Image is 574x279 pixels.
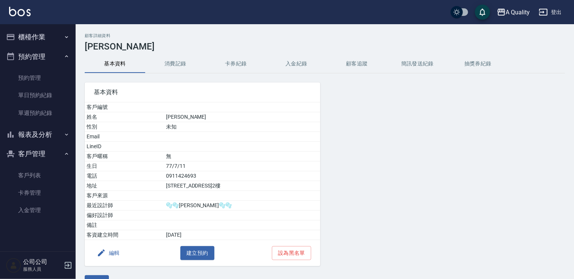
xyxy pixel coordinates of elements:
[85,55,145,73] button: 基本資料
[327,55,387,73] button: 顧客追蹤
[272,246,311,260] button: 設為黑名單
[85,201,164,211] td: 最近設計師
[85,230,164,240] td: 客資建立時間
[94,88,311,96] span: 基本資料
[3,201,73,219] a: 入金管理
[164,181,320,191] td: [STREET_ADDRESS]2樓
[85,132,164,142] td: Email
[85,181,164,191] td: 地址
[164,161,320,171] td: 77/7/11
[85,171,164,181] td: 電話
[3,47,73,67] button: 預約管理
[3,144,73,164] button: 客戶管理
[85,191,164,201] td: 客戶來源
[3,184,73,201] a: 卡券管理
[448,55,508,73] button: 抽獎券紀錄
[85,112,164,122] td: 姓名
[85,122,164,132] td: 性別
[3,27,73,47] button: 櫃檯作業
[85,41,565,52] h3: [PERSON_NAME]
[3,69,73,87] a: 預約管理
[85,102,164,112] td: 客戶編號
[85,152,164,161] td: 客戶暱稱
[494,5,533,20] button: A Quality
[85,211,164,220] td: 偏好設計師
[164,201,320,211] td: 🫧🫧[PERSON_NAME]🫧🫧
[536,5,565,19] button: 登出
[85,220,164,230] td: 備註
[3,125,73,144] button: 報表及分析
[266,55,327,73] button: 入金紀錄
[164,230,320,240] td: [DATE]
[164,112,320,122] td: [PERSON_NAME]
[85,142,164,152] td: LineID
[164,152,320,161] td: 無
[85,161,164,171] td: 生日
[506,8,530,17] div: A Quality
[145,55,206,73] button: 消費記錄
[3,167,73,184] a: 客戶列表
[23,258,62,266] h5: 公司公司
[3,104,73,122] a: 單週預約紀錄
[164,122,320,132] td: 未知
[6,258,21,273] img: Person
[23,266,62,273] p: 服務人員
[387,55,448,73] button: 簡訊發送紀錄
[94,246,123,260] button: 編輯
[3,87,73,104] a: 單日預約紀錄
[85,33,565,38] h2: 顧客詳細資料
[475,5,490,20] button: save
[164,171,320,181] td: 0911424693
[206,55,266,73] button: 卡券紀錄
[9,7,31,16] img: Logo
[180,246,214,260] button: 建立預約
